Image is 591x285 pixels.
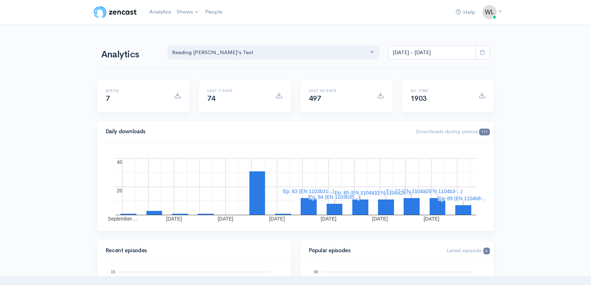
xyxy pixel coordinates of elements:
button: Reading Aristotle's Text [167,45,380,60]
text: [DATE] [166,216,182,222]
text: [DATE] [269,216,285,222]
text: Ep. 84 (EN 1103b35...) [309,194,360,200]
h6: All time [410,89,470,93]
h4: Recent episodes [106,248,278,254]
span: 6 [483,248,489,254]
text: [DATE] [217,216,233,222]
text: Ep. 83 (EN 1103b31...) [283,188,334,194]
span: 497 [309,94,321,103]
a: Help [453,5,478,20]
text: September… [108,216,137,222]
span: Downloads during period: [416,128,489,135]
a: People [202,4,225,20]
text: [DATE] [321,216,336,222]
text: Ep. 88 (EN 1104b3-...) [412,188,462,194]
h6: Last 30 days [309,89,368,93]
span: Latest episode: [447,247,489,254]
a: Analytics [146,4,174,20]
text: 60 [314,270,318,274]
text: [DATE] [424,216,439,222]
img: ZenCast Logo [93,5,138,19]
text: Ep. 86 (EN 1104a20...) [360,190,411,196]
text: 15 [111,270,115,274]
text: 40 [117,159,123,165]
text: [DATE] [372,216,388,222]
span: 74 [207,94,216,103]
span: 7 [106,94,110,103]
h4: Popular episodes [309,248,439,254]
div: Reading [PERSON_NAME]'s Text [172,48,369,57]
span: 1903 [410,94,427,103]
svg: A chart. [106,151,486,222]
text: Ep. 89 (EN 1104b8-...) [438,196,488,201]
h4: Daily downloads [106,129,408,135]
span: 111 [479,129,489,135]
a: Shows [174,4,202,20]
input: analytics date range selector [388,45,476,60]
img: ... [482,5,497,19]
h6: Last 7 days [207,89,267,93]
h1: Analytics [101,50,159,60]
h6: [DATE] [106,89,165,93]
text: 20 [117,188,123,193]
text: Ep. 85 (EN 1104a11...) [335,190,385,196]
text: Ep. 87 (EN 1104a27...) [386,188,437,194]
